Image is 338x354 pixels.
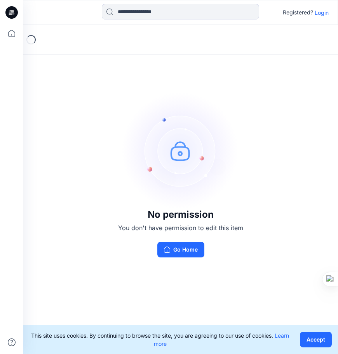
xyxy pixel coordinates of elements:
img: no-perm.svg [122,92,239,209]
p: Login [315,9,329,17]
button: Go Home [157,242,204,257]
button: Accept [300,332,332,347]
h3: No permission [118,209,243,220]
p: You don't have permission to edit this item [118,223,243,232]
p: This site uses cookies. By continuing to browse the site, you are agreeing to our use of cookies. [30,331,291,348]
p: Registered? [283,8,313,17]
